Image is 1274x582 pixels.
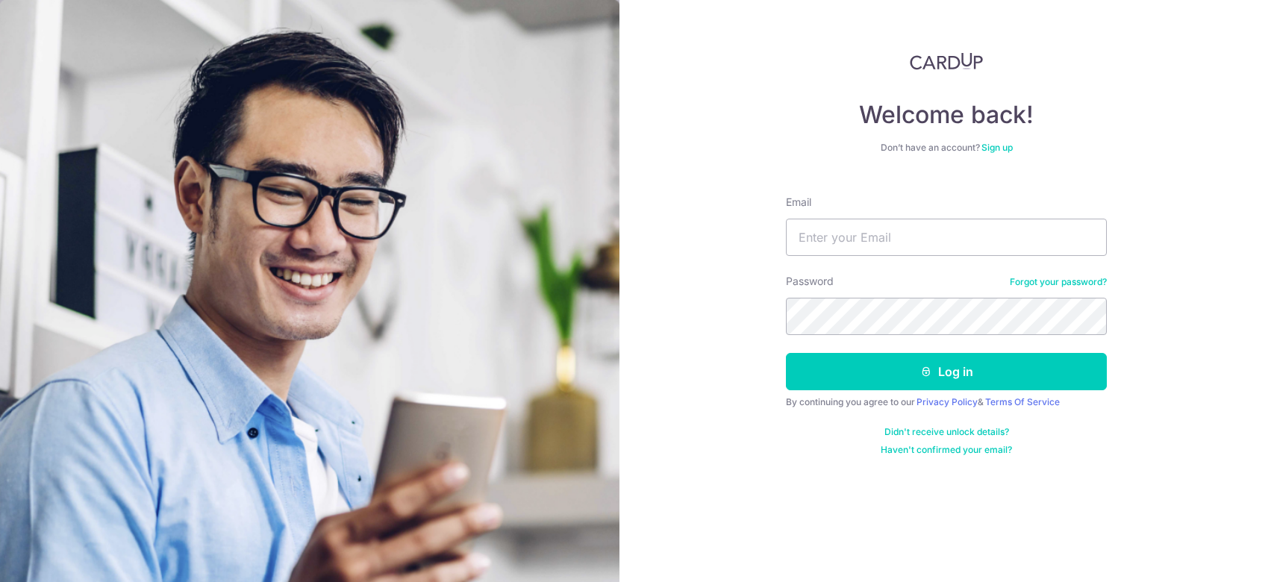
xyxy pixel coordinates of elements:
button: Log in [786,353,1107,390]
div: By continuing you agree to our & [786,396,1107,408]
a: Terms Of Service [985,396,1060,407]
a: Sign up [981,142,1013,153]
h4: Welcome back! [786,100,1107,130]
label: Password [786,274,834,289]
a: Didn't receive unlock details? [884,426,1009,438]
label: Email [786,195,811,210]
a: Privacy Policy [917,396,978,407]
a: Haven't confirmed your email? [881,444,1012,456]
img: CardUp Logo [910,52,983,70]
a: Forgot your password? [1010,276,1107,288]
div: Don’t have an account? [786,142,1107,154]
input: Enter your Email [786,219,1107,256]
